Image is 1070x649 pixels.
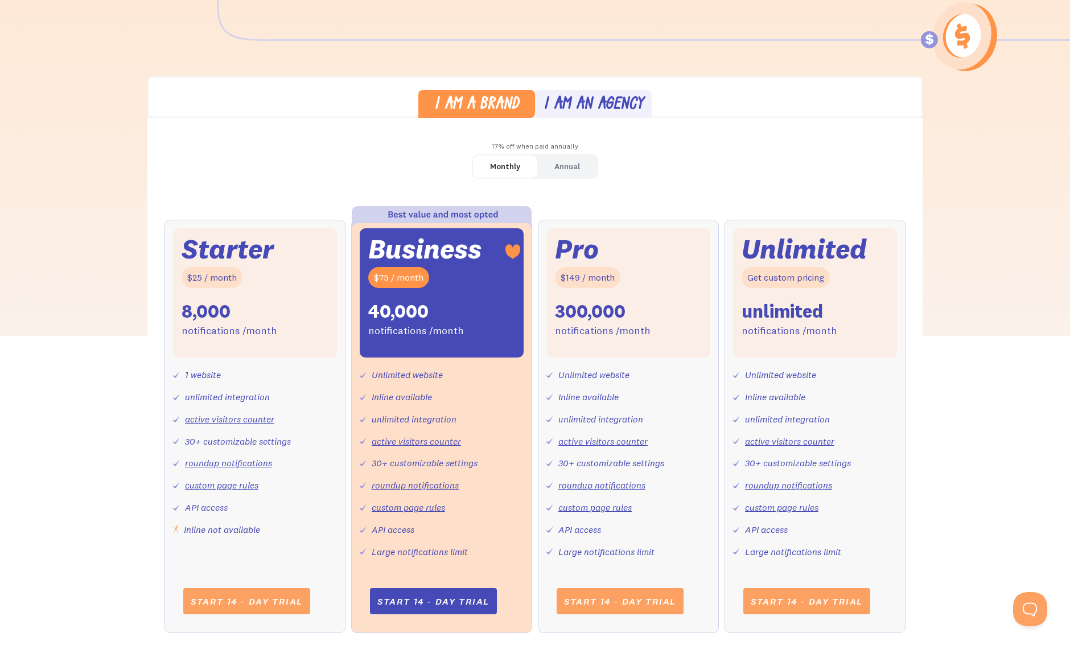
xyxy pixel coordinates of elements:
a: active visitors counter [372,436,461,447]
div: Get custom pricing [742,267,830,288]
iframe: Toggle Customer Support [1013,592,1047,626]
div: 40,000 [368,299,429,323]
div: 30+ customizable settings [558,455,664,471]
a: custom page rules [372,502,445,513]
div: Large notifications limit [372,544,468,560]
a: Start 14 - day trial [557,588,684,614]
div: API access [185,499,228,516]
div: $149 / month [555,267,620,288]
a: active visitors counter [558,436,648,447]
div: Inline available [745,389,805,405]
div: Unlimited [742,237,867,261]
div: Starter [182,237,274,261]
a: Start 14 - day trial [743,588,870,614]
div: $25 / month [182,267,242,288]
div: Large notifications limit [745,544,841,560]
div: $75 / month [368,267,429,288]
div: Business [368,237,481,261]
div: 8,000 [182,299,231,323]
div: notifications /month [182,323,277,339]
div: I am a brand [434,97,519,113]
div: Unlimited website [558,367,629,383]
div: 1 website [185,367,221,383]
div: Annual [554,158,580,175]
div: unlimited [742,299,823,323]
div: API access [558,521,601,538]
a: Start 14 - day trial [183,588,310,614]
div: Pro [555,237,599,261]
div: API access [372,521,414,538]
div: I am an agency [544,97,644,113]
div: notifications /month [742,323,837,339]
div: Unlimited website [745,367,816,383]
div: 30+ customizable settings [185,433,291,450]
a: active visitors counter [185,413,274,425]
a: roundup notifications [558,479,645,491]
div: 30+ customizable settings [372,455,478,471]
div: unlimited integration [558,411,643,428]
div: Monthly [490,158,520,175]
a: custom page rules [558,502,632,513]
a: roundup notifications [185,457,272,469]
a: roundup notifications [372,479,459,491]
a: roundup notifications [745,479,832,491]
a: Start 14 - day trial [370,588,497,614]
div: 17% off when paid annually [147,138,923,155]
div: 30+ customizable settings [745,455,851,471]
a: custom page rules [745,502,818,513]
div: Inline not available [184,521,260,538]
div: unlimited integration [372,411,456,428]
div: notifications /month [368,323,464,339]
a: active visitors counter [745,436,834,447]
div: notifications /month [555,323,651,339]
div: API access [745,521,788,538]
div: unlimited integration [745,411,830,428]
div: unlimited integration [185,389,270,405]
a: custom page rules [185,479,258,491]
div: Large notifications limit [558,544,655,560]
div: Inline available [558,389,619,405]
div: 300,000 [555,299,625,323]
div: Unlimited website [372,367,443,383]
div: Inline available [372,389,432,405]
